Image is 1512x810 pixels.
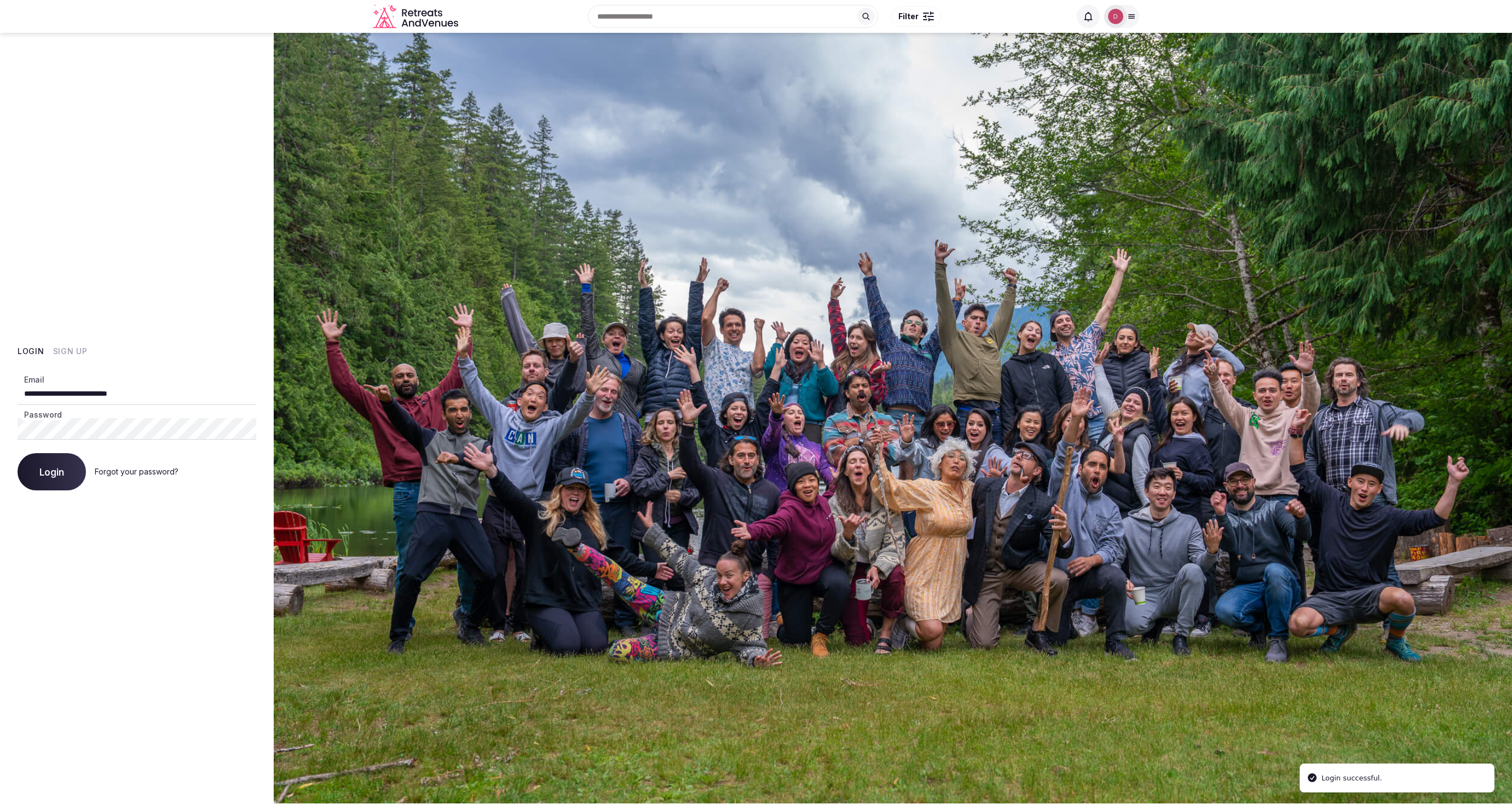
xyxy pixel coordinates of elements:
a: Visit the homepage [373,4,460,29]
button: Filter [891,6,941,27]
div: Login successful. [1321,773,1382,784]
label: Email [22,374,47,385]
span: Filter [898,11,919,22]
button: Login [18,346,44,357]
span: Login [39,466,64,477]
svg: Retreats and Venues company logo [373,4,460,29]
a: Forgot your password? [95,467,178,476]
button: Login [18,453,86,490]
img: Danielle Leung [1108,9,1123,24]
button: Sign Up [53,346,88,357]
img: My Account Background [274,33,1512,803]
